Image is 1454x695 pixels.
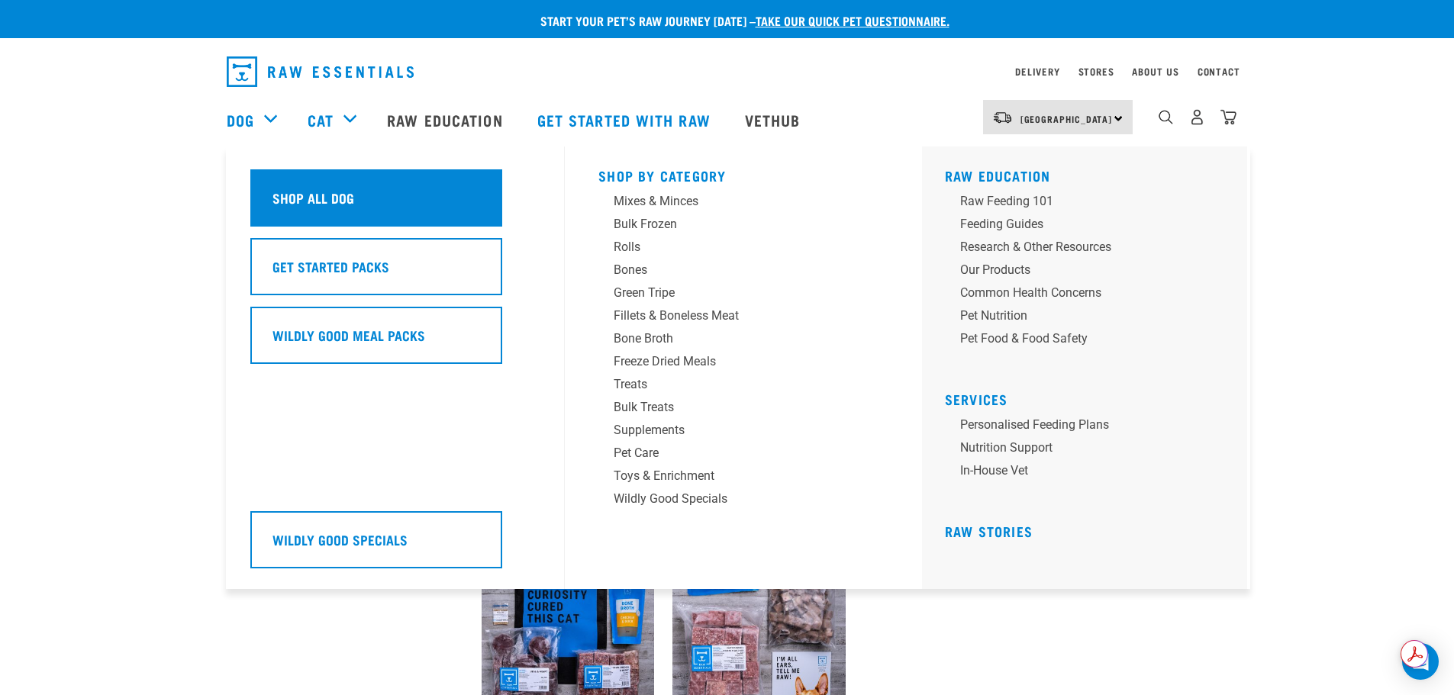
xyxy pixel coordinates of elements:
a: Delivery [1015,69,1059,74]
a: Bones [598,261,888,284]
a: Wildly Good Specials [598,490,888,513]
h5: Get Started Packs [272,256,389,276]
h5: Services [945,391,1235,404]
a: Bulk Treats [598,398,888,421]
div: Bones [614,261,852,279]
a: Personalised Feeding Plans [945,416,1235,439]
a: Rolls [598,238,888,261]
a: Feeding Guides [945,215,1235,238]
a: Bulk Frozen [598,215,888,238]
h5: Shop By Category [598,168,888,180]
div: Mixes & Minces [614,192,852,211]
a: Shop All Dog [250,169,540,238]
a: Wildly Good Specials [250,511,540,580]
div: Common Health Concerns [960,284,1198,302]
a: Get started with Raw [522,89,730,150]
a: Green Tripe [598,284,888,307]
a: Our Products [945,261,1235,284]
a: Get Started Packs [250,238,540,307]
a: Mixes & Minces [598,192,888,215]
img: van-moving.png [992,111,1013,124]
a: Raw Feeding 101 [945,192,1235,215]
div: Pet Nutrition [960,307,1198,325]
img: home-icon-1@2x.png [1159,110,1173,124]
a: About Us [1132,69,1178,74]
nav: dropdown navigation [214,50,1240,93]
a: Treats [598,375,888,398]
div: Supplements [614,421,852,439]
div: Our Products [960,261,1198,279]
h5: Shop All Dog [272,188,354,208]
img: Raw Essentials Logo [227,56,414,87]
div: Research & Other Resources [960,238,1198,256]
a: Raw Education [945,172,1051,179]
a: Fillets & Boneless Meat [598,307,888,330]
div: Bulk Frozen [614,215,852,233]
a: Bone Broth [598,330,888,352]
a: take our quick pet questionnaire. [756,17,949,24]
a: Pet Nutrition [945,307,1235,330]
a: Research & Other Resources [945,238,1235,261]
div: Toys & Enrichment [614,467,852,485]
div: Feeding Guides [960,215,1198,233]
a: Pet Food & Food Safety [945,330,1235,352]
a: Cat [308,108,334,131]
a: Raw Stories [945,527,1033,535]
div: Raw Feeding 101 [960,192,1198,211]
img: user.png [1189,109,1205,125]
a: Freeze Dried Meals [598,352,888,375]
a: Pet Care [598,444,888,467]
a: In-house vet [945,462,1235,484]
div: Rolls [614,238,852,256]
div: Freeze Dried Meals [614,352,852,371]
a: Dog [227,108,254,131]
div: Treats [614,375,852,394]
a: Supplements [598,421,888,444]
h5: Wildly Good Meal Packs [272,325,425,345]
a: Contact [1198,69,1240,74]
div: Pet Food & Food Safety [960,330,1198,348]
h5: Wildly Good Specials [272,529,408,549]
a: Common Health Concerns [945,284,1235,307]
div: Bulk Treats [614,398,852,417]
a: Vethub [730,89,820,150]
a: Stores [1078,69,1114,74]
div: Pet Care [614,444,852,462]
a: Nutrition Support [945,439,1235,462]
img: home-icon@2x.png [1220,109,1236,125]
div: Green Tripe [614,284,852,302]
a: Raw Education [372,89,521,150]
a: Toys & Enrichment [598,467,888,490]
div: Bone Broth [614,330,852,348]
div: Wildly Good Specials [614,490,852,508]
a: Wildly Good Meal Packs [250,307,540,375]
span: [GEOGRAPHIC_DATA] [1020,116,1113,121]
div: Fillets & Boneless Meat [614,307,852,325]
